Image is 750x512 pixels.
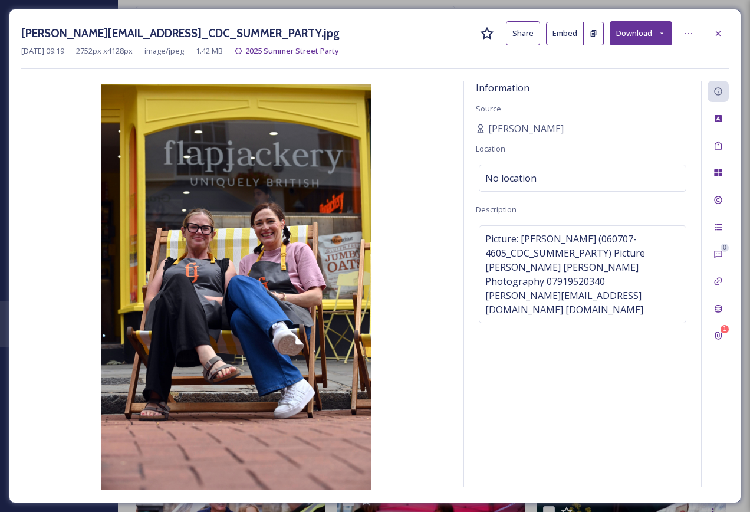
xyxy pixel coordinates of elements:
[485,171,537,185] span: No location
[196,45,223,57] span: 1.42 MB
[721,244,729,252] div: 0
[476,143,505,154] span: Location
[476,204,517,215] span: Description
[245,45,339,56] span: 2025 Summer Street Party
[546,22,584,45] button: Embed
[21,84,452,490] img: allan%40allanhutchings.com-060707-4605_CDC_SUMMER_PARTY.jpg
[21,45,64,57] span: [DATE] 09:19
[144,45,184,57] span: image/jpeg
[476,103,501,114] span: Source
[610,21,672,45] button: Download
[721,325,729,333] div: 1
[76,45,133,57] span: 2752 px x 4128 px
[476,81,529,94] span: Information
[506,21,540,45] button: Share
[488,122,564,136] span: [PERSON_NAME]
[485,232,680,317] span: Picture: [PERSON_NAME] (060707-4605_CDC_SUMMER_PARTY) Picture [PERSON_NAME] [PERSON_NAME] Photogr...
[21,25,340,42] h3: [PERSON_NAME][EMAIL_ADDRESS]_CDC_SUMMER_PARTY.jpg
